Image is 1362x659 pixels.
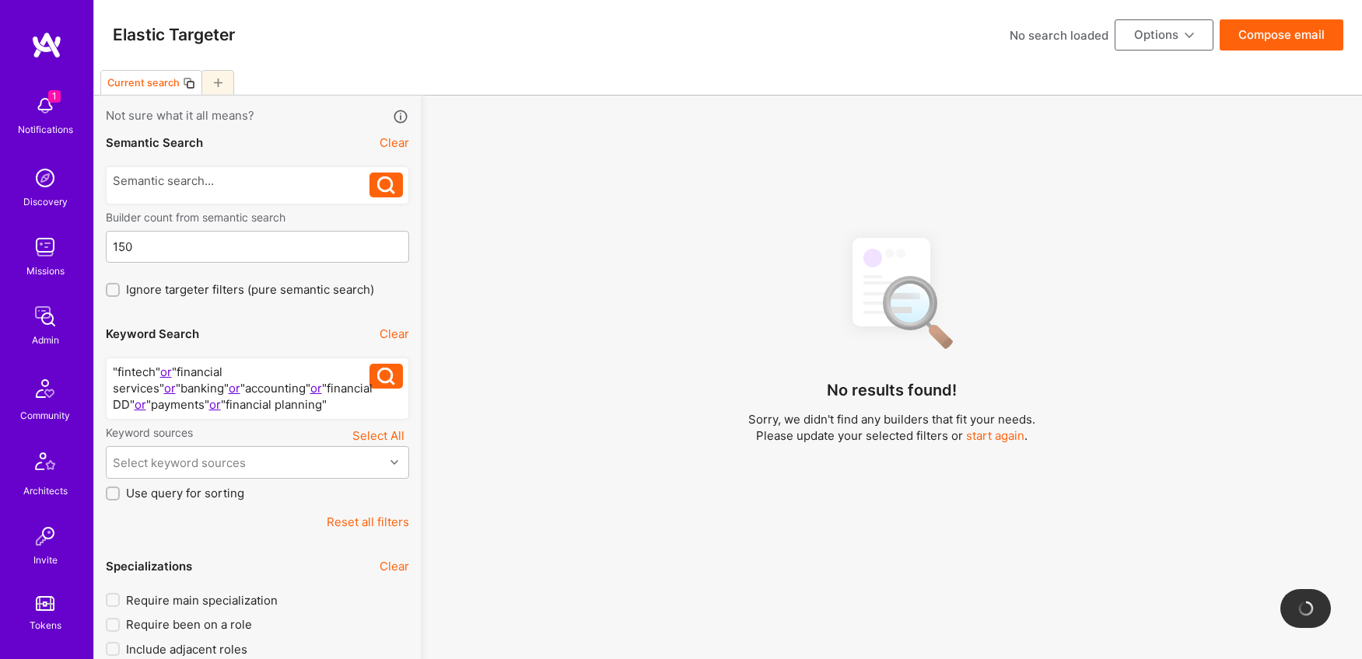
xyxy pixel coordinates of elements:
[31,31,62,59] img: logo
[106,558,192,574] div: Specializations
[327,514,409,530] button: Reset all filters
[30,521,61,552] img: Invite
[113,364,370,413] div: "fintech" or "financial services" or "banking" or "accounting" or "financial DD" or "payments" or...
[214,78,222,87] i: icon Plus
[827,381,957,399] h4: No results found!
[106,107,254,125] span: Not sure what it all means?
[1297,600,1315,617] img: loading
[126,592,278,608] span: Require main specialization
[825,224,958,360] img: No Results
[966,427,1024,444] button: start again
[48,90,61,103] span: 1
[26,370,64,407] img: Community
[390,459,398,466] i: icon Chevron
[30,232,61,263] img: teamwork
[380,326,409,342] button: Clear
[1010,27,1108,44] div: No search loaded
[26,263,65,279] div: Missions
[30,90,61,121] img: bell
[30,617,61,633] div: Tokens
[20,407,70,424] div: Community
[30,162,61,194] img: discovery
[126,485,244,501] span: Use query for sorting
[18,121,73,138] div: Notifications
[106,210,409,225] label: Builder count from semantic search
[380,134,409,151] button: Clear
[380,558,409,574] button: Clear
[106,425,193,440] label: Keyword sources
[26,445,64,483] img: Architects
[30,301,61,332] img: admin teamwork
[126,641,247,657] span: Include adjacent roles
[23,194,68,210] div: Discovery
[106,326,199,342] div: Keyword Search
[33,552,58,568] div: Invite
[36,596,54,611] img: tokens
[23,483,68,499] div: Architects
[183,77,195,89] i: icon Copy
[1185,31,1194,40] i: icon ArrowDownBlack
[113,25,235,44] h3: Elastic Targeter
[32,332,59,348] div: Admin
[377,176,395,194] i: icon Search
[392,108,410,126] i: icon Info
[106,134,203,151] div: Semantic Search
[348,425,409,446] button: Select All
[1115,19,1213,51] button: Options
[113,455,246,471] div: Select keyword sources
[1220,19,1343,51] button: Compose email
[107,77,180,89] div: Current search
[126,281,374,298] span: Ignore targeter filters (pure semantic search)
[748,427,1035,444] p: Please update your selected filters or .
[113,364,370,413] div: "fintech" "financial services" "banking" "accounting" "financial DD" "payments" "financial planning"
[126,616,252,633] span: Require been on a role
[748,411,1035,427] p: Sorry, we didn't find any builders that fit your needs.
[377,368,395,385] i: icon Search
